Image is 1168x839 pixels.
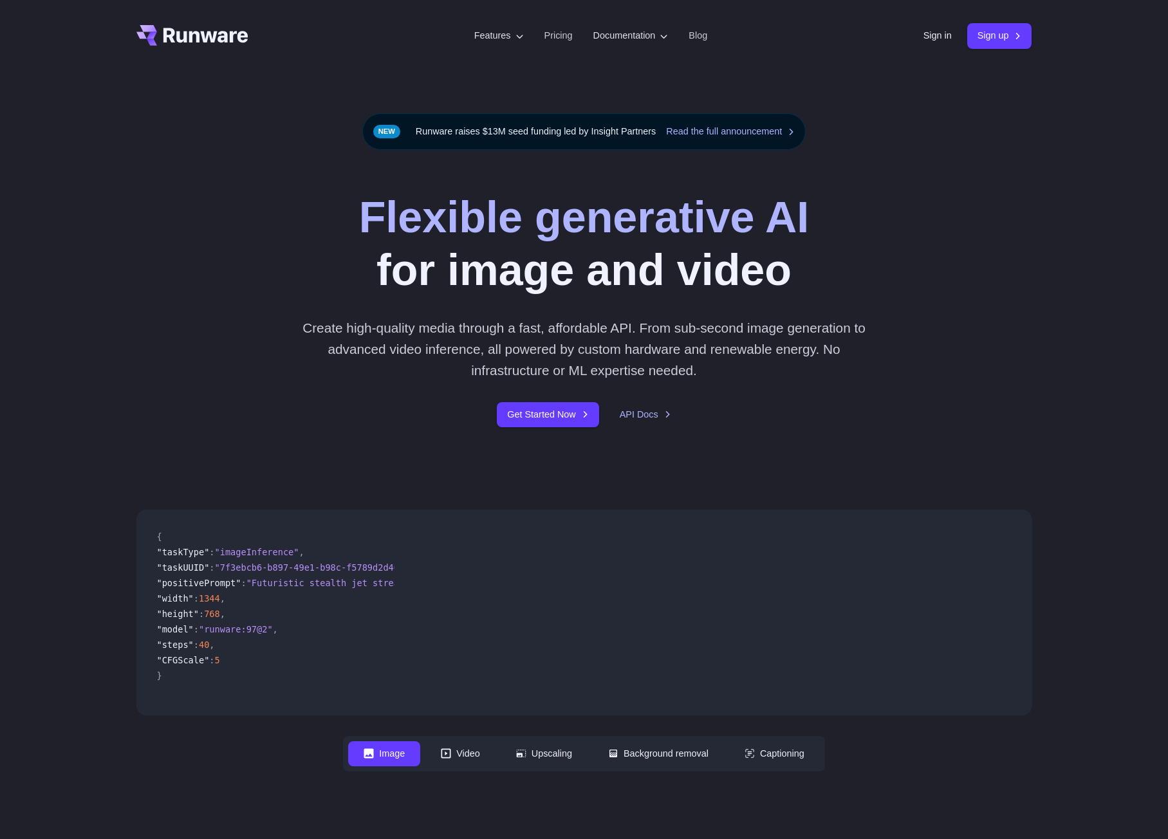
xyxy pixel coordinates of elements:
span: : [194,640,199,650]
span: : [199,609,204,619]
span: : [194,624,199,634]
button: Captioning [729,741,820,766]
span: , [273,624,278,634]
a: Blog [689,28,707,43]
span: "Futuristic stealth jet streaking through a neon-lit cityscape with glowing purple exhaust" [246,578,726,588]
button: Upscaling [501,741,588,766]
span: , [220,609,225,619]
button: Image [348,741,420,766]
span: "width" [157,593,194,604]
a: API Docs [620,407,671,422]
span: "imageInference" [215,547,299,557]
span: "positivePrompt" [157,578,241,588]
span: "steps" [157,640,194,650]
span: "7f3ebcb6-b897-49e1-b98c-f5789d2d40d7" [215,562,415,573]
span: { [157,531,162,542]
span: , [220,593,225,604]
span: , [299,547,304,557]
h1: for image and video [359,191,810,297]
span: "model" [157,624,194,634]
a: Sign up [967,23,1032,48]
a: Sign in [923,28,952,43]
span: "runware:97@2" [199,624,273,634]
span: : [194,593,199,604]
p: Create high-quality media through a fast, affordable API. From sub-second image generation to adv... [297,317,871,382]
span: : [209,562,214,573]
span: 768 [204,609,220,619]
span: : [241,578,246,588]
span: : [209,547,214,557]
label: Features [474,28,524,43]
span: 40 [199,640,209,650]
span: 1344 [199,593,220,604]
span: "taskUUID" [157,562,210,573]
span: , [209,640,214,650]
label: Documentation [593,28,669,43]
span: 5 [215,655,220,665]
span: : [209,655,214,665]
a: Pricing [544,28,573,43]
button: Background removal [593,741,724,766]
a: Read the full announcement [666,124,795,139]
span: } [157,670,162,681]
span: "CFGScale" [157,655,210,665]
div: Runware raises $13M seed funding led by Insight Partners [362,113,806,150]
a: Get Started Now [497,402,598,427]
span: "taskType" [157,547,210,557]
span: "height" [157,609,199,619]
a: Go to / [136,25,248,46]
button: Video [425,741,496,766]
strong: Flexible generative AI [359,192,810,241]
